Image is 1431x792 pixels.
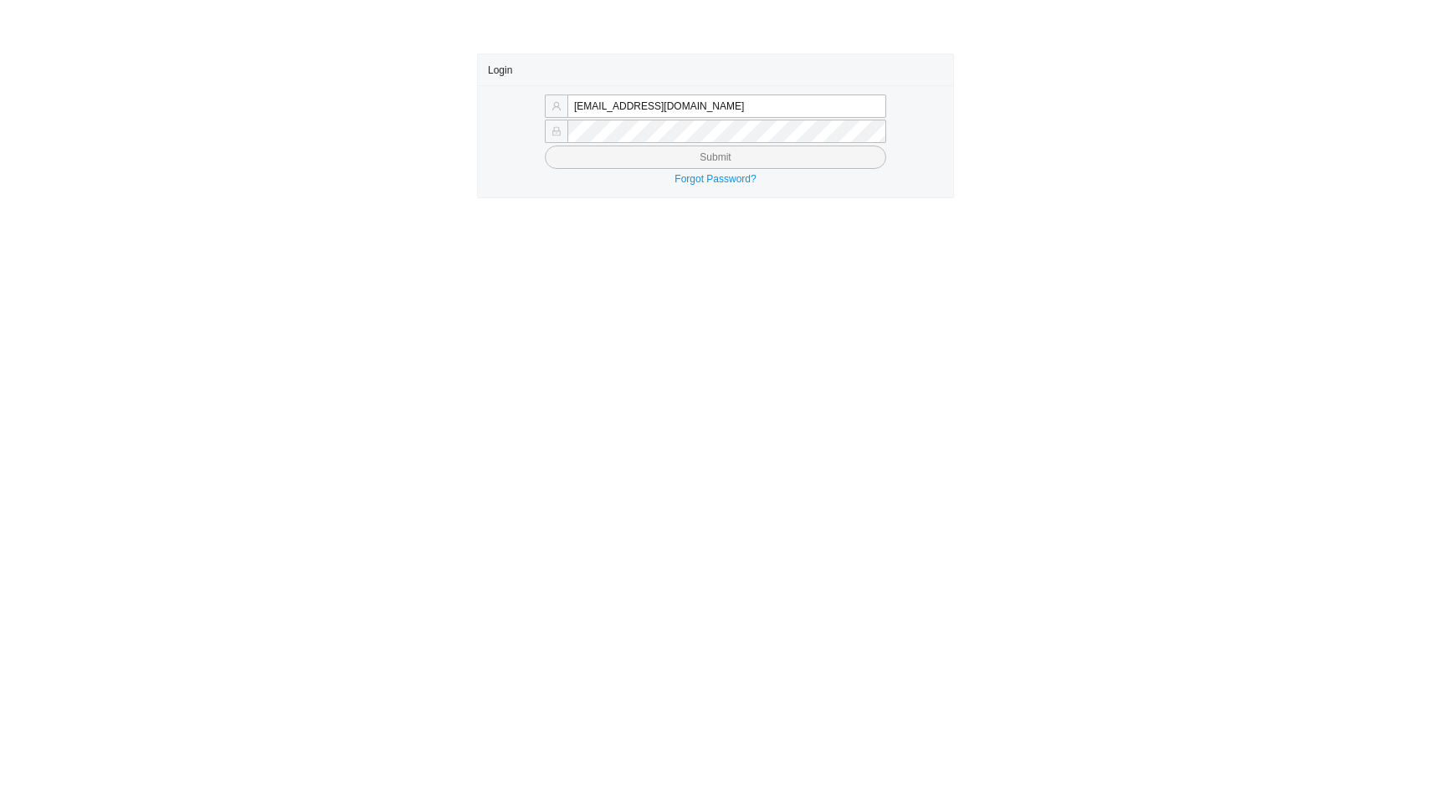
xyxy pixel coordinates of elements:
[551,101,562,111] span: user
[488,54,943,85] div: Login
[674,173,756,185] a: Forgot Password?
[567,95,886,118] input: Email
[551,126,562,136] span: lock
[545,146,886,169] button: Submit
